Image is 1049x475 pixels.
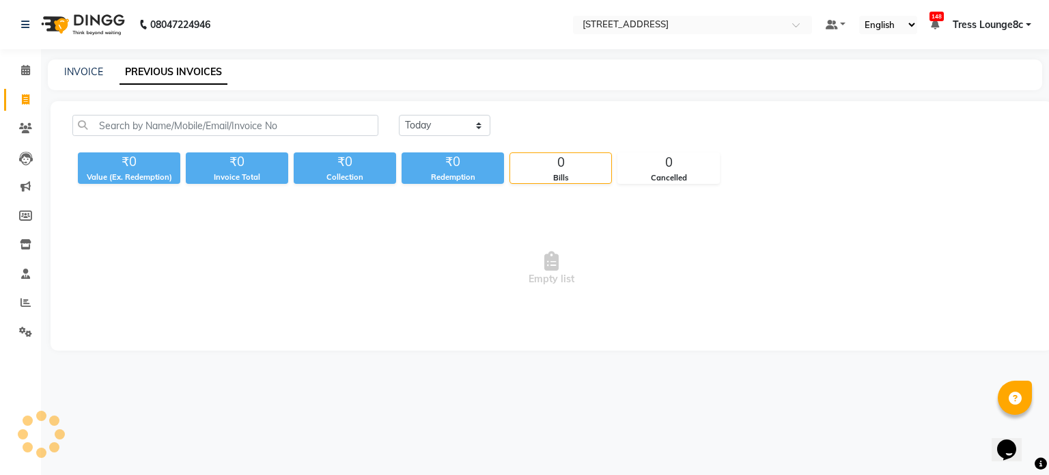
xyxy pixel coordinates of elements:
div: ₹0 [186,152,288,172]
div: Invoice Total [186,172,288,183]
div: ₹0 [78,152,180,172]
div: ₹0 [294,152,396,172]
div: 0 [618,153,719,172]
div: Cancelled [618,172,719,184]
a: PREVIOUS INVOICES [120,60,227,85]
div: Bills [510,172,611,184]
div: Collection [294,172,396,183]
input: Search by Name/Mobile/Email/Invoice No [72,115,378,136]
div: Redemption [402,172,504,183]
div: 0 [510,153,611,172]
div: ₹0 [402,152,504,172]
a: INVOICE [64,66,103,78]
div: Value (Ex. Redemption) [78,172,180,183]
img: logo [35,5,128,44]
span: 148 [929,12,944,21]
iframe: chat widget [992,420,1035,461]
b: 08047224946 [150,5,210,44]
span: Tress Lounge8c [953,18,1023,32]
span: Empty list [72,200,1031,337]
a: 148 [931,18,939,31]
